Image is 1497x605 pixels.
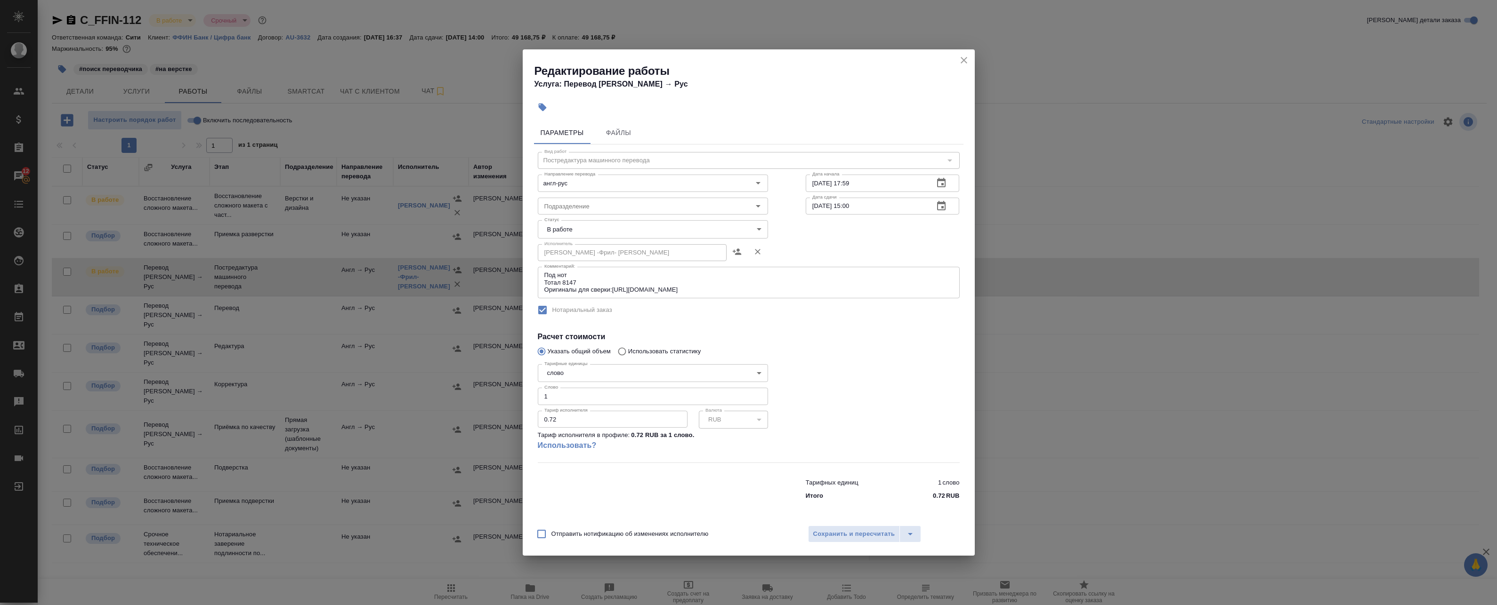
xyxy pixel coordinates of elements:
span: Файлы [596,127,641,139]
span: Отправить нотификацию об изменениях исполнителю [551,529,709,539]
p: Тарифных единиц [806,478,858,487]
div: split button [808,525,922,542]
button: close [957,53,971,67]
button: В работе [544,225,575,233]
span: Параметры [540,127,585,139]
a: Использовать? [538,440,768,451]
button: слово [544,369,566,377]
button: Добавить тэг [532,97,553,118]
h4: Услуга: Перевод [PERSON_NAME] → Рус [534,79,975,90]
div: слово [538,364,768,382]
textarea: Под нот Тотал 8147 Оригиналы для сверки:[URL][DOMAIN_NAME] [544,271,953,293]
span: Сохранить и пересчитать [813,529,895,540]
button: Open [752,199,765,213]
p: Тариф исполнителя в профиле: [538,430,630,440]
button: Удалить [747,240,768,263]
h2: Редактирование работы [534,64,975,79]
button: RUB [705,415,724,423]
p: 1 [938,478,941,487]
button: Назначить [727,240,747,263]
div: RUB [699,411,768,429]
button: Сохранить и пересчитать [808,525,900,542]
p: Итого [806,491,823,501]
span: Нотариальный заказ [552,305,612,315]
p: 0.72 RUB за 1 слово . [631,430,694,440]
button: Open [752,176,765,190]
p: RUB [946,491,960,501]
div: В работе [538,220,768,238]
p: 0.72 [933,491,945,501]
h4: Расчет стоимости [538,331,960,342]
p: слово [942,478,959,487]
